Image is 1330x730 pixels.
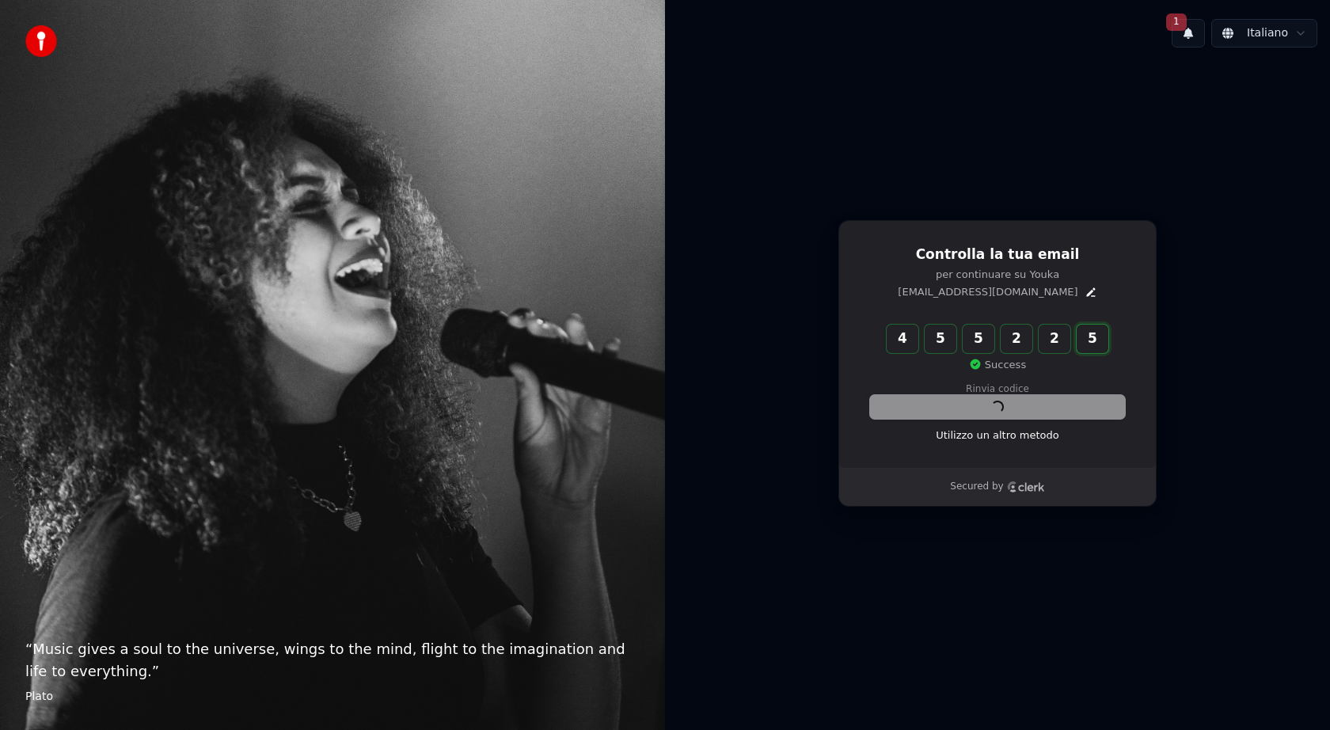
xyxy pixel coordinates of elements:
[887,325,1140,353] input: Enter verification code
[25,638,640,682] p: “ Music gives a soul to the universe, wings to the mind, flight to the imagination and life to ev...
[950,481,1003,493] p: Secured by
[25,689,640,705] footer: Plato
[936,428,1059,443] a: Utilizzo un altro metodo
[1172,19,1205,48] button: 1
[870,268,1125,282] p: per continuare su Youka
[1085,286,1097,298] button: Edit
[969,358,1026,372] p: Success
[25,25,57,57] img: youka
[898,285,1077,299] p: [EMAIL_ADDRESS][DOMAIN_NAME]
[870,245,1125,264] h1: Controlla la tua email
[1166,13,1187,31] span: 1
[1007,481,1045,492] a: Clerk logo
